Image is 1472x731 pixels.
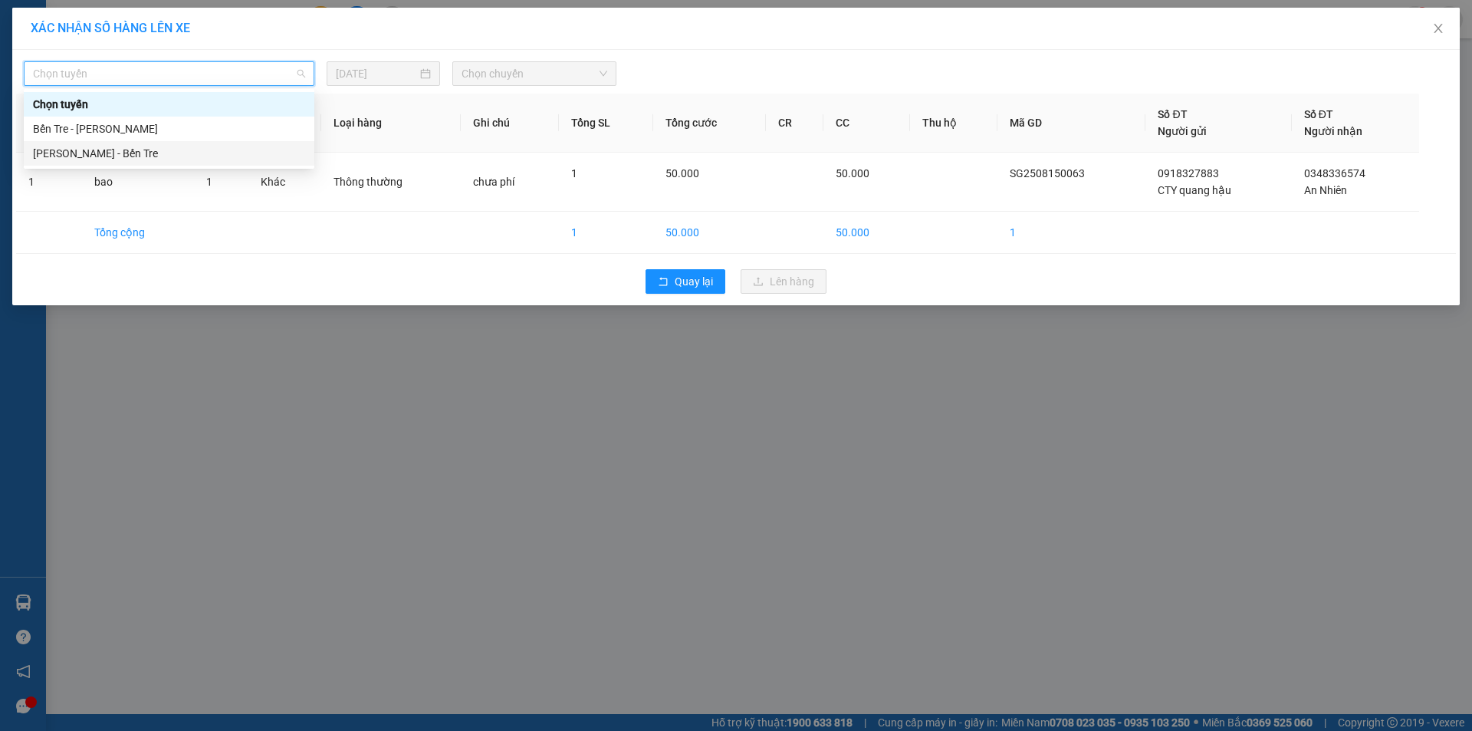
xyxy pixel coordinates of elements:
th: Ghi chú [461,94,559,153]
th: Tổng cước [653,94,766,153]
button: rollbackQuay lại [646,269,725,294]
input: 15/08/2025 [336,65,417,82]
span: 0348336574 [1304,167,1365,179]
span: Chọn tuyến [33,62,305,85]
td: Tổng cộng [82,212,194,254]
span: chưa phí [473,176,514,188]
td: 1 [997,212,1145,254]
span: 0918327883 [1158,167,1219,179]
span: 50.000 [836,167,869,179]
span: Quay lại [675,273,713,290]
button: Close [1417,8,1460,51]
span: Người nhận [1304,125,1362,137]
span: 1 [571,167,577,179]
td: Thông thường [321,153,460,212]
span: Số ĐT [1158,108,1187,120]
span: rollback [658,276,669,288]
span: XÁC NHẬN SỐ HÀNG LÊN XE [31,21,190,35]
td: bao [82,153,194,212]
span: An Nhiên [1304,184,1347,196]
th: Thu hộ [910,94,997,153]
th: STT [16,94,82,153]
th: Mã GD [997,94,1145,153]
th: Tổng SL [559,94,653,153]
span: CTY quang hậu [1158,184,1231,196]
div: Bến Tre - [PERSON_NAME] [33,120,305,137]
span: 1 [206,176,212,188]
th: CR [766,94,823,153]
td: 50.000 [823,212,910,254]
span: 50.000 [665,167,699,179]
td: 1 [559,212,653,254]
td: 1 [16,153,82,212]
span: Số ĐT [1304,108,1333,120]
th: CC [823,94,910,153]
div: Chọn tuyến [33,96,305,113]
span: Chọn chuyến [462,62,607,85]
div: Hồ Chí Minh - Bến Tre [24,141,314,166]
td: Khác [248,153,321,212]
span: Người gửi [1158,125,1207,137]
div: [PERSON_NAME] - Bến Tre [33,145,305,162]
span: close [1432,22,1444,35]
td: 50.000 [653,212,766,254]
button: uploadLên hàng [741,269,826,294]
span: SG2508150063 [1010,167,1085,179]
div: Bến Tre - Hồ Chí Minh [24,117,314,141]
div: Chọn tuyến [24,92,314,117]
th: Loại hàng [321,94,460,153]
